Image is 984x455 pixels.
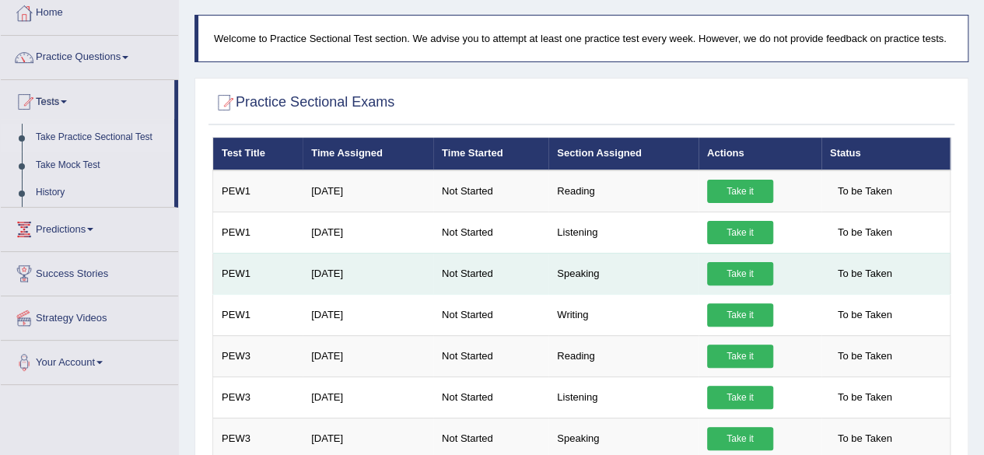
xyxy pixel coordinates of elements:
span: To be Taken [830,221,900,244]
th: Test Title [213,138,303,170]
td: Not Started [433,376,548,418]
td: PEW3 [213,335,303,376]
p: Welcome to Practice Sectional Test section. We advise you to attempt at least one practice test e... [214,31,952,46]
span: To be Taken [830,180,900,203]
td: Not Started [433,212,548,253]
th: Section Assigned [548,138,699,170]
a: Success Stories [1,252,178,291]
a: Predictions [1,208,178,247]
a: Take it [707,386,773,409]
a: Take it [707,180,773,203]
a: Take it [707,262,773,285]
a: History [29,179,174,207]
td: [DATE] [303,294,433,335]
td: [DATE] [303,253,433,294]
th: Time Started [433,138,548,170]
td: Speaking [548,253,699,294]
td: PEW1 [213,294,303,335]
td: PEW1 [213,253,303,294]
td: [DATE] [303,335,433,376]
a: Take it [707,221,773,244]
td: Not Started [433,294,548,335]
a: Take Mock Test [29,152,174,180]
a: Take it [707,345,773,368]
span: To be Taken [830,345,900,368]
a: Take it [707,427,773,450]
td: Not Started [433,335,548,376]
th: Time Assigned [303,138,433,170]
a: Tests [1,80,174,119]
td: [DATE] [303,170,433,212]
a: Practice Questions [1,36,178,75]
td: Listening [548,376,699,418]
td: PEW3 [213,376,303,418]
td: [DATE] [303,376,433,418]
span: To be Taken [830,386,900,409]
td: Reading [548,170,699,212]
td: Writing [548,294,699,335]
td: [DATE] [303,212,433,253]
td: PEW1 [213,170,303,212]
td: Reading [548,335,699,376]
td: Listening [548,212,699,253]
h2: Practice Sectional Exams [212,91,394,114]
td: PEW1 [213,212,303,253]
th: Actions [699,138,821,170]
span: To be Taken [830,262,900,285]
a: Strategy Videos [1,296,178,335]
td: Not Started [433,253,548,294]
span: To be Taken [830,427,900,450]
a: Take it [707,303,773,327]
a: Take Practice Sectional Test [29,124,174,152]
th: Status [821,138,951,170]
span: To be Taken [830,303,900,327]
a: Your Account [1,341,178,380]
td: Not Started [433,170,548,212]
